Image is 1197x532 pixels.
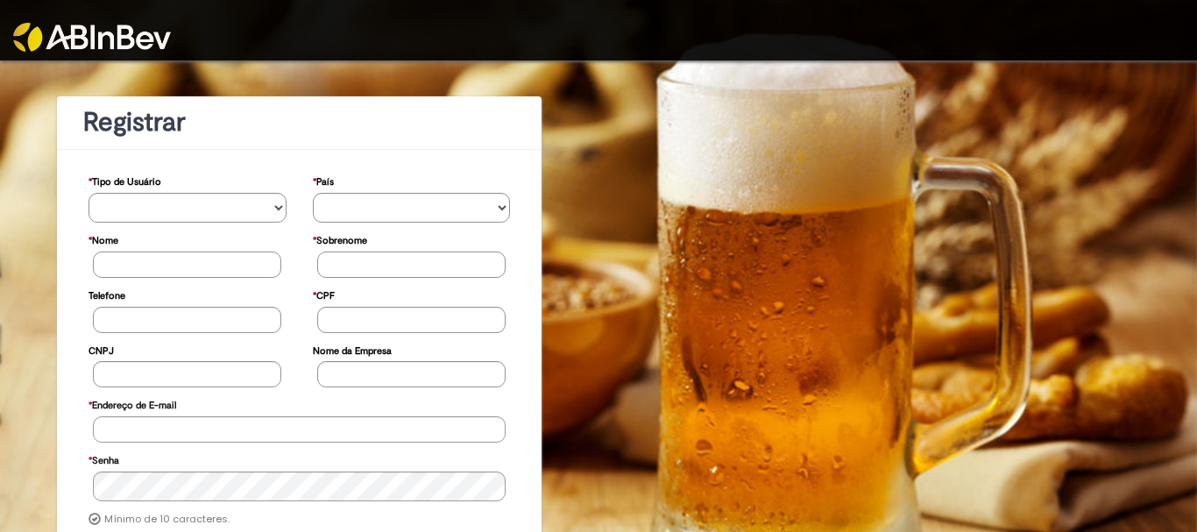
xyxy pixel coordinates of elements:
[313,337,392,362] label: Nome da Empresa
[89,167,161,193] label: Tipo de Usuário
[89,391,176,416] label: Endereço de E-mail
[89,446,119,472] label: Senha
[13,23,171,52] img: ABInbev-white.png
[313,226,367,252] label: Sobrenome
[89,281,125,307] label: Telefone
[313,281,335,307] label: CPF
[104,513,230,527] label: Mínimo de 10 caracteres.
[313,167,334,193] label: País
[83,108,515,137] h1: Registrar
[89,337,114,362] label: CNPJ
[89,226,118,252] label: Nome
